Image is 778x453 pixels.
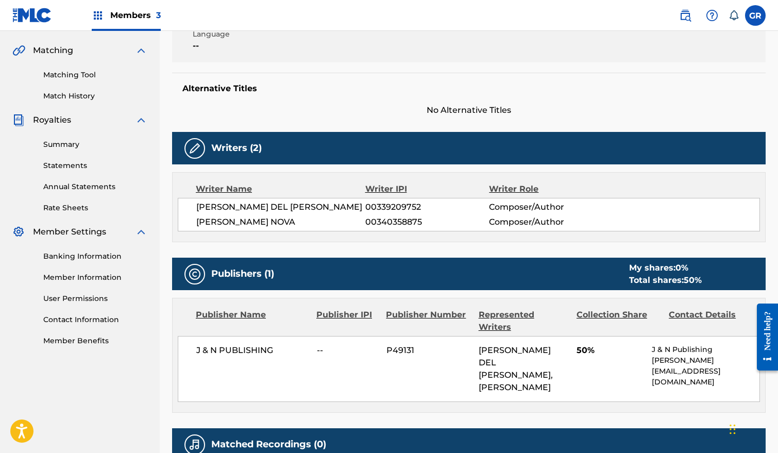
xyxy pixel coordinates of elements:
[669,309,753,333] div: Contact Details
[729,10,739,21] div: Notifications
[43,203,147,213] a: Rate Sheets
[317,344,379,357] span: --
[189,142,201,155] img: Writers
[726,404,778,453] iframe: Chat Widget
[745,5,766,26] div: User Menu
[156,10,161,20] span: 3
[12,44,25,57] img: Matching
[675,5,696,26] a: Public Search
[211,268,274,280] h5: Publishers (1)
[33,44,73,57] span: Matching
[33,226,106,238] span: Member Settings
[629,274,702,287] div: Total shares:
[196,183,365,195] div: Writer Name
[629,262,702,274] div: My shares:
[365,183,489,195] div: Writer IPI
[679,9,691,22] img: search
[749,296,778,379] iframe: Resource Center
[43,272,147,283] a: Member Information
[652,355,759,388] p: [PERSON_NAME][EMAIL_ADDRESS][DOMAIN_NAME]
[706,9,718,22] img: help
[43,70,147,80] a: Matching Tool
[365,216,489,228] span: 00340358875
[43,160,147,171] a: Statements
[489,183,602,195] div: Writer Role
[489,201,602,213] span: Composer/Author
[652,344,759,355] p: J & N Publishing
[675,263,688,273] span: 0 %
[316,309,378,333] div: Publisher IPI
[43,139,147,150] a: Summary
[172,104,766,116] span: No Alternative Titles
[196,309,309,333] div: Publisher Name
[365,201,489,213] span: 00339209752
[135,226,147,238] img: expand
[135,44,147,57] img: expand
[43,251,147,262] a: Banking Information
[196,201,365,213] span: [PERSON_NAME] DEL [PERSON_NAME]
[489,216,602,228] span: Composer/Author
[43,91,147,102] a: Match History
[189,268,201,280] img: Publishers
[43,335,147,346] a: Member Benefits
[12,8,52,23] img: MLC Logo
[92,9,104,22] img: Top Rightsholders
[43,293,147,304] a: User Permissions
[43,314,147,325] a: Contact Information
[577,344,644,357] span: 50%
[577,309,661,333] div: Collection Share
[211,142,262,154] h5: Writers (2)
[12,226,25,238] img: Member Settings
[12,114,25,126] img: Royalties
[386,344,471,357] span: P49131
[135,114,147,126] img: expand
[43,181,147,192] a: Annual Statements
[730,414,736,445] div: Drag
[193,29,333,40] span: Language
[33,114,71,126] span: Royalties
[386,309,470,333] div: Publisher Number
[196,216,365,228] span: [PERSON_NAME] NOVA
[110,9,161,21] span: Members
[193,40,333,52] span: --
[182,83,755,94] h5: Alternative Titles
[479,345,553,392] span: [PERSON_NAME] DEL [PERSON_NAME], [PERSON_NAME]
[211,439,326,450] h5: Matched Recordings (0)
[702,5,722,26] div: Help
[196,344,309,357] span: J & N PUBLISHING
[479,309,569,333] div: Represented Writers
[684,275,702,285] span: 50 %
[189,439,201,451] img: Matched Recordings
